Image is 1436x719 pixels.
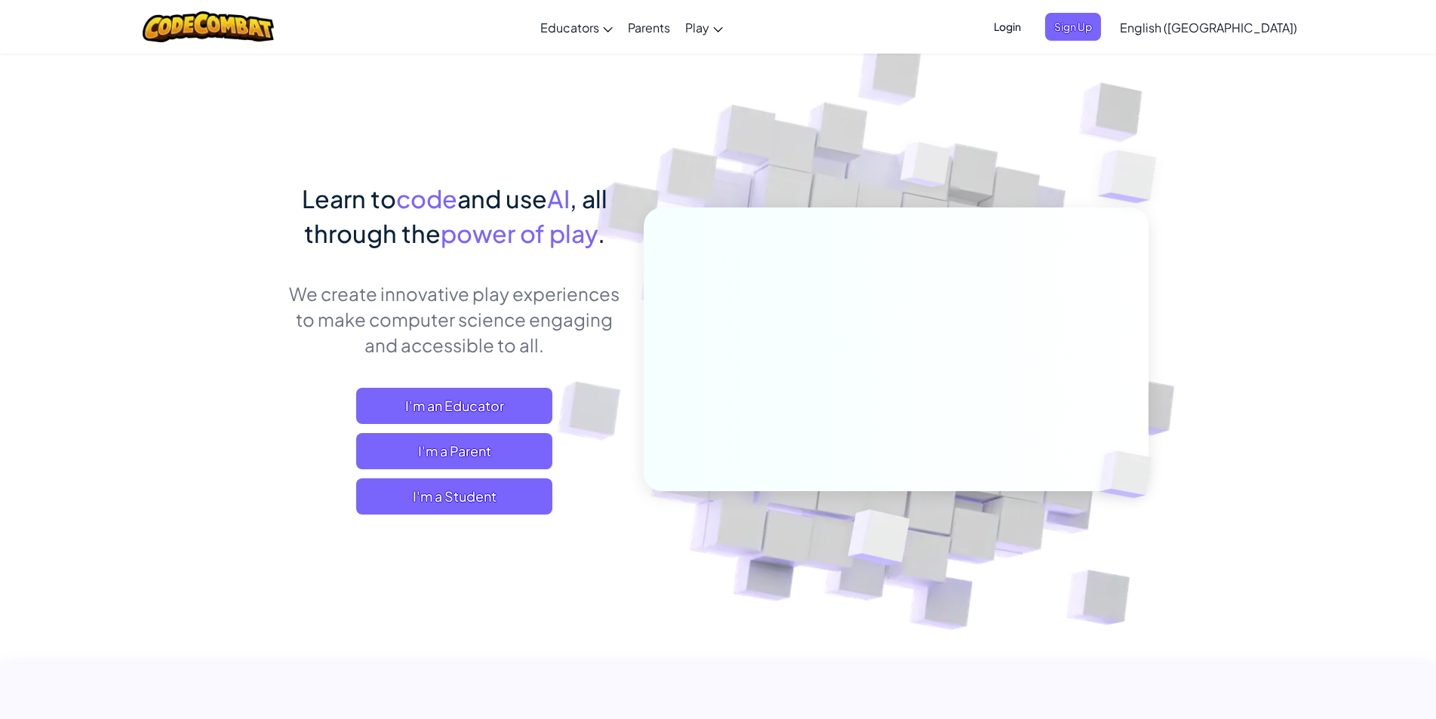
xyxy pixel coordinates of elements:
span: Educators [540,20,599,35]
button: I'm a Student [356,478,552,515]
img: Overlap cubes [810,478,946,603]
img: Overlap cubes [872,112,980,225]
a: Parents [620,7,678,48]
a: English ([GEOGRAPHIC_DATA]) [1112,7,1305,48]
span: power of play [441,218,598,248]
a: Play [678,7,730,48]
span: Learn to [302,183,396,214]
button: Login [985,13,1030,41]
img: Overlap cubes [1068,113,1198,241]
a: Educators [533,7,620,48]
img: Overlap cubes [1074,419,1187,530]
span: . [598,218,605,248]
img: CodeCombat logo [143,11,275,42]
span: AI [547,183,570,214]
span: and use [457,183,547,214]
a: I'm an Educator [356,388,552,424]
span: code [396,183,457,214]
button: Sign Up [1045,13,1101,41]
a: I'm a Parent [356,433,552,469]
span: Play [685,20,709,35]
p: We create innovative play experiences to make computer science engaging and accessible to all. [288,281,621,358]
span: English ([GEOGRAPHIC_DATA]) [1120,20,1297,35]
